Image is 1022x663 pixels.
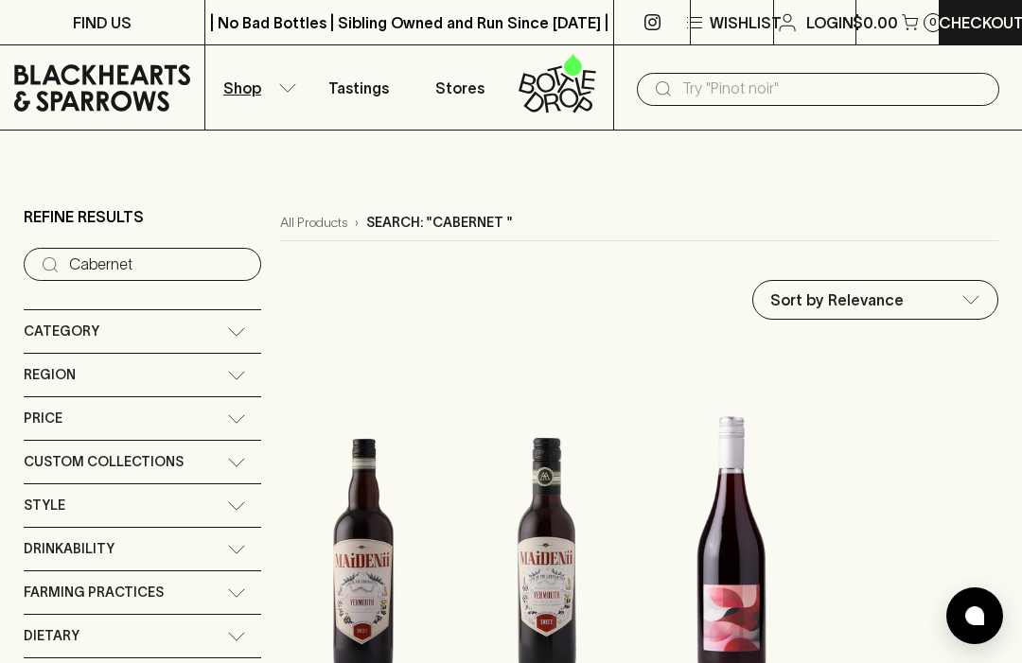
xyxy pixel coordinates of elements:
p: Tastings [328,77,389,99]
span: Price [24,407,62,430]
p: Sort by Relevance [770,288,904,311]
input: Try “Pinot noir” [69,250,246,280]
p: Wishlist [710,11,782,34]
p: Stores [435,77,485,99]
p: Search: "Cabernet " [366,213,513,233]
p: › [355,213,359,233]
div: Dietary [24,615,261,657]
div: Drinkability [24,528,261,570]
img: bubble-icon [965,606,984,625]
div: Category [24,310,261,353]
span: Farming Practices [24,581,164,604]
span: Category [24,320,99,343]
p: Login [806,11,854,34]
span: Drinkability [24,537,115,561]
span: Custom Collections [24,450,184,474]
div: Sort by Relevance [753,281,997,319]
div: Region [24,354,261,396]
p: 0 [929,17,937,27]
p: Refine Results [24,205,144,228]
input: Try "Pinot noir" [682,74,984,104]
div: Price [24,397,261,440]
div: Custom Collections [24,441,261,483]
p: $0.00 [853,11,898,34]
span: Region [24,363,76,387]
div: Style [24,484,261,527]
a: Stores [410,45,512,130]
p: FIND US [73,11,132,34]
div: Farming Practices [24,571,261,614]
button: Shop [205,45,308,130]
a: Tastings [308,45,410,130]
span: Style [24,494,65,517]
span: Dietary [24,624,79,648]
a: All Products [280,213,347,233]
p: Shop [223,77,261,99]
